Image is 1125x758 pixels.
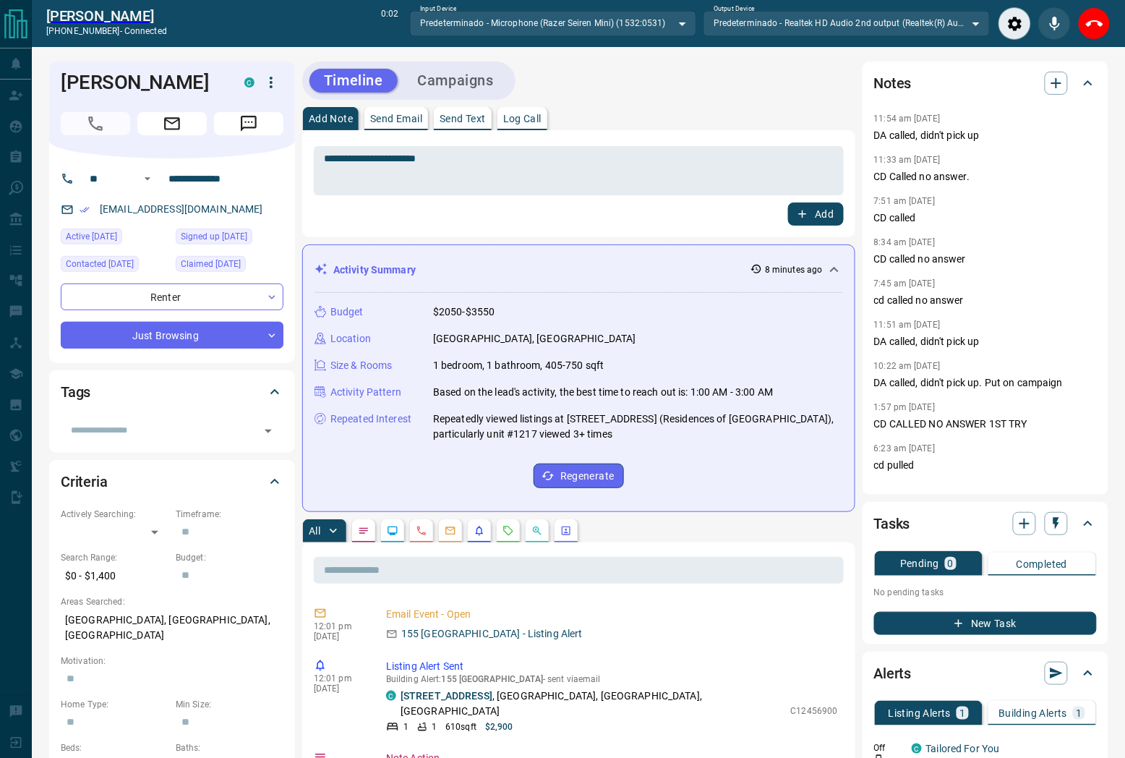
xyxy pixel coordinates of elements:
[358,525,369,537] svg: Notes
[410,11,696,35] div: Predeterminado - Microphone (Razer Seiren Mini) (1532:0531)
[401,689,784,719] p: , [GEOGRAPHIC_DATA], [GEOGRAPHIC_DATA], [GEOGRAPHIC_DATA]
[874,128,1097,143] p: DA called, didn't pick up
[314,631,364,642] p: [DATE]
[900,558,939,568] p: Pending
[874,293,1097,308] p: cd called no answer
[912,744,922,754] div: condos.ca
[534,464,624,488] button: Regenerate
[874,656,1097,691] div: Alerts
[531,525,543,537] svg: Opportunities
[874,512,910,535] h2: Tasks
[445,525,456,537] svg: Emails
[765,263,822,276] p: 8 minutes ago
[46,7,167,25] a: [PERSON_NAME]
[874,237,936,247] p: 8:34 am [DATE]
[874,252,1097,267] p: CD called no answer
[61,464,283,499] div: Criteria
[959,708,965,718] p: 1
[176,698,283,711] p: Min Size:
[386,659,838,674] p: Listing Alert Sent
[1076,708,1082,718] p: 1
[387,525,398,537] svg: Lead Browsing Activity
[889,708,951,718] p: Listing Alerts
[386,691,396,701] div: condos.ca
[333,263,416,278] p: Activity Summary
[381,7,398,40] p: 0:02
[560,525,572,537] svg: Agent Actions
[926,743,1000,754] a: Tailored For You
[416,525,427,537] svg: Calls
[874,485,936,495] p: 3:42 pm [DATE]
[66,229,117,244] span: Active [DATE]
[874,155,941,165] p: 11:33 am [DATE]
[330,412,411,427] p: Repeated Interest
[176,741,283,754] p: Baths:
[61,741,168,754] p: Beds:
[403,69,508,93] button: Campaigns
[874,278,936,289] p: 7:45 am [DATE]
[874,196,936,206] p: 7:51 am [DATE]
[61,470,108,493] h2: Criteria
[433,358,604,373] p: 1 bedroom, 1 bathroom, 405-750 sqft
[61,229,168,249] div: Mon Oct 13 2025
[61,375,283,409] div: Tags
[874,334,1097,349] p: DA called, didn't pick up
[474,525,485,537] svg: Listing Alerts
[1038,7,1071,40] div: Mute
[503,114,542,124] p: Log Call
[874,320,941,330] p: 11:51 am [DATE]
[432,720,437,733] p: 1
[998,7,1031,40] div: Audio Settings
[485,720,513,733] p: $2,900
[874,375,1097,391] p: DA called, didn't pick up. Put on campaign
[258,421,278,441] button: Open
[61,698,168,711] p: Home Type:
[874,582,1097,603] p: No pending tasks
[61,71,223,94] h1: [PERSON_NAME]
[420,4,457,14] label: Input Device
[330,331,371,346] p: Location
[100,203,263,215] a: [EMAIL_ADDRESS][DOMAIN_NAME]
[502,525,514,537] svg: Requests
[714,4,755,14] label: Output Device
[124,26,167,36] span: connected
[244,77,254,88] div: condos.ca
[314,673,364,684] p: 12:01 pm
[330,358,393,373] p: Size & Rooms
[948,558,954,568] p: 0
[80,205,90,215] svg: Email Verified
[61,322,283,349] div: Just Browsing
[874,169,1097,184] p: CD Called no answer.
[403,720,408,733] p: 1
[309,114,353,124] p: Add Note
[874,210,1097,226] p: CD called
[309,526,320,536] p: All
[214,112,283,135] span: Message
[1017,559,1068,569] p: Completed
[791,704,838,717] p: C12456900
[1078,7,1111,40] div: End Call
[874,114,941,124] p: 11:54 am [DATE]
[433,331,636,346] p: [GEOGRAPHIC_DATA], [GEOGRAPHIC_DATA]
[61,112,130,135] span: Call
[874,66,1097,101] div: Notes
[314,684,364,694] p: [DATE]
[442,674,543,684] span: 155 [GEOGRAPHIC_DATA]
[703,11,990,35] div: Predeterminado - Realtek HD Audio 2nd output (Realtek(R) Audio)
[176,551,283,564] p: Budget:
[46,25,167,38] p: [PHONE_NUMBER] -
[61,284,283,310] div: Renter
[181,257,241,271] span: Claimed [DATE]
[61,608,283,647] p: [GEOGRAPHIC_DATA], [GEOGRAPHIC_DATA], [GEOGRAPHIC_DATA]
[874,402,936,412] p: 1:57 pm [DATE]
[137,112,207,135] span: Email
[61,551,168,564] p: Search Range:
[445,720,476,733] p: 610 sqft
[314,621,364,631] p: 12:01 pm
[309,69,398,93] button: Timeline
[874,612,1097,635] button: New Task
[788,203,843,226] button: Add
[401,626,583,642] p: 155 [GEOGRAPHIC_DATA] - Listing Alert
[61,508,168,521] p: Actively Searching:
[874,443,936,453] p: 6:23 am [DATE]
